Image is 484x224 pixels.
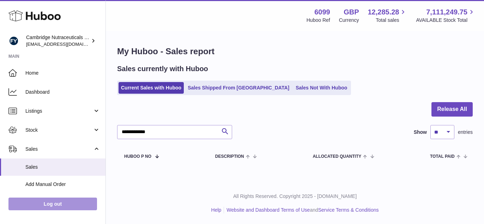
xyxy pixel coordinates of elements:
span: 12,285.28 [368,7,399,17]
strong: GBP [344,7,359,17]
a: Service Terms & Conditions [318,207,379,213]
span: ALLOCATED Quantity [313,154,361,159]
li: and [224,207,379,213]
div: Cambridge Nutraceuticals Ltd [26,34,90,48]
span: Dashboard [25,89,100,95]
span: Sales [25,146,93,153]
a: Sales Not With Huboo [293,82,350,94]
a: Log out [8,198,97,210]
h2: Sales currently with Huboo [117,64,208,74]
a: Help [211,207,222,213]
div: Huboo Ref [307,17,330,24]
span: 7,111,249.75 [426,7,467,17]
span: AVAILABLE Stock Total [416,17,476,24]
span: entries [458,129,473,136]
img: huboo@camnutra.com [8,36,19,46]
a: 12,285.28 Total sales [368,7,407,24]
a: Website and Dashboard Terms of Use [226,207,310,213]
span: Home [25,70,100,76]
a: Current Sales with Huboo [119,82,184,94]
span: Total sales [376,17,407,24]
span: [EMAIL_ADDRESS][DOMAIN_NAME] [26,41,104,47]
span: Description [215,154,244,159]
span: Listings [25,108,93,114]
span: Huboo P no [124,154,151,159]
label: Show [414,129,427,136]
strong: 6099 [314,7,330,17]
div: Currency [339,17,359,24]
a: Sales Shipped From [GEOGRAPHIC_DATA] [185,82,292,94]
p: All Rights Reserved. Copyright 2025 - [DOMAIN_NAME] [111,193,478,200]
span: Total paid [430,154,455,159]
span: Sales [25,164,100,170]
a: 7,111,249.75 AVAILABLE Stock Total [416,7,476,24]
span: Stock [25,127,93,133]
span: Add Manual Order [25,181,100,188]
button: Release All [431,102,473,117]
h1: My Huboo - Sales report [117,46,473,57]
